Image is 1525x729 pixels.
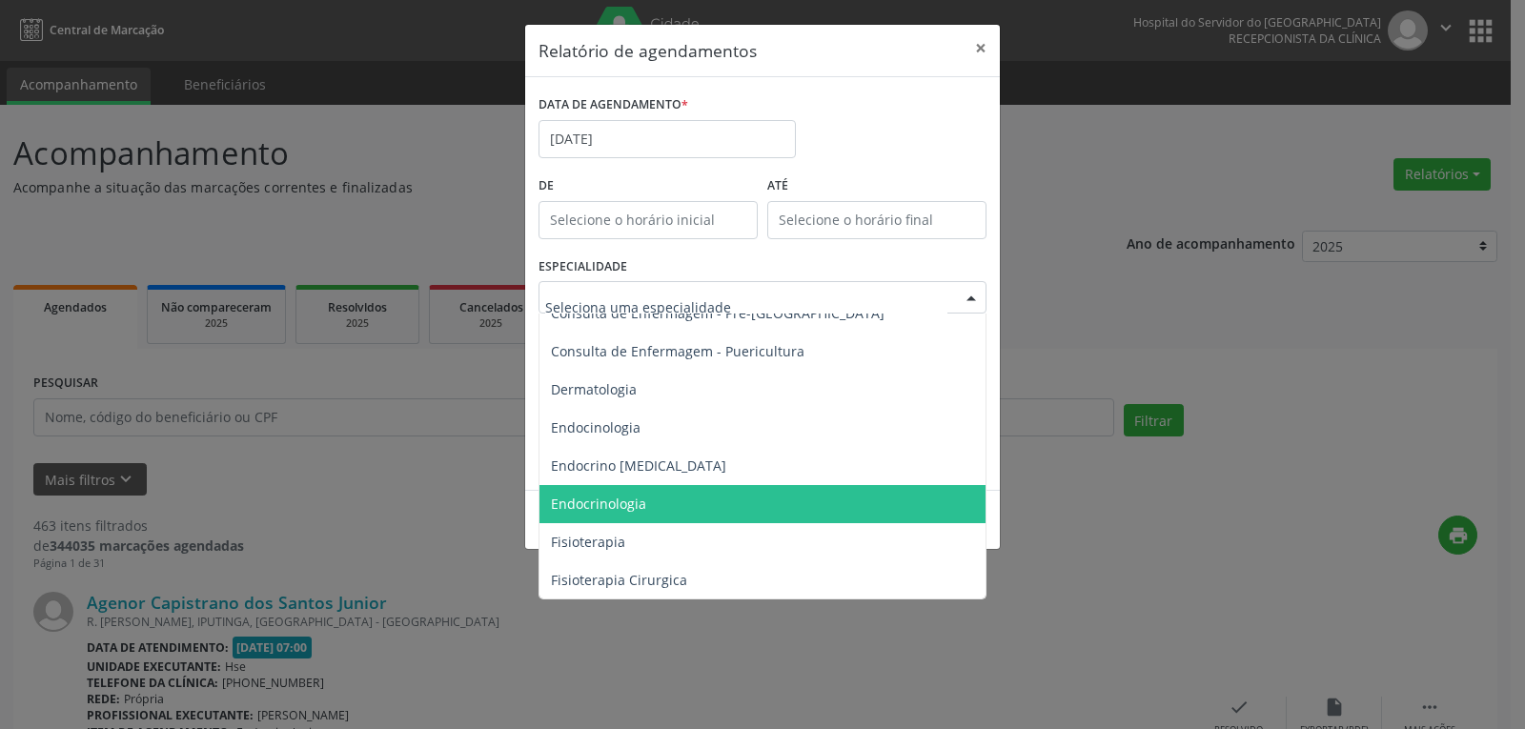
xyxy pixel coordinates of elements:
input: Seleciona uma especialidade [545,288,947,326]
label: ESPECIALIDADE [539,253,627,282]
label: DATA DE AGENDAMENTO [539,91,688,120]
span: Consulta de Enfermagem - Puericultura [551,342,804,360]
span: Fisioterapia [551,533,625,551]
span: Endocrino [MEDICAL_DATA] [551,456,726,475]
span: Dermatologia [551,380,637,398]
span: Fisioterapia Cirurgica [551,571,687,589]
button: Close [962,25,1000,71]
label: De [539,172,758,201]
input: Selecione o horário inicial [539,201,758,239]
span: Endocrinologia [551,495,646,513]
span: Endocinologia [551,418,640,436]
span: Consulta de Enfermagem - Pré-[GEOGRAPHIC_DATA] [551,304,884,322]
label: ATÉ [767,172,986,201]
input: Selecione uma data ou intervalo [539,120,796,158]
h5: Relatório de agendamentos [539,38,757,63]
input: Selecione o horário final [767,201,986,239]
